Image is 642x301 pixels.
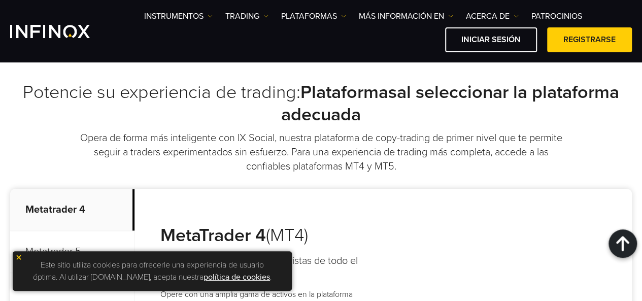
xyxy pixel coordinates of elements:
[225,10,268,22] a: TRADING
[15,254,22,261] img: yellow close icon
[531,10,582,22] a: Patrocinios
[359,10,453,22] a: Más información en
[160,224,266,246] strong: MetaTrader 4
[10,81,632,126] h2: Potencie su experiencia de trading:
[144,10,213,22] a: Instrumentos
[10,231,134,273] p: Metatrader 5
[281,81,619,125] strong: Plataformasal seleccionar la plataforma adecuada
[10,189,134,231] p: Metatrader 4
[18,256,287,286] p: Este sitio utiliza cookies para ofrecerle una experiencia de usuario óptima. Al utilizar [DOMAIN_...
[10,25,114,38] a: INFINOX Logo
[204,272,270,282] a: política de cookies
[75,131,567,174] p: Opera de forma más inteligente con IX Social, nuestra plataforma de copy-trading de primer nivel ...
[281,10,346,22] a: PLATAFORMAS
[466,10,519,22] a: ACERCA DE
[547,27,632,52] a: Registrarse
[445,27,537,52] a: Iniciar sesión
[160,224,368,247] h3: (MT4)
